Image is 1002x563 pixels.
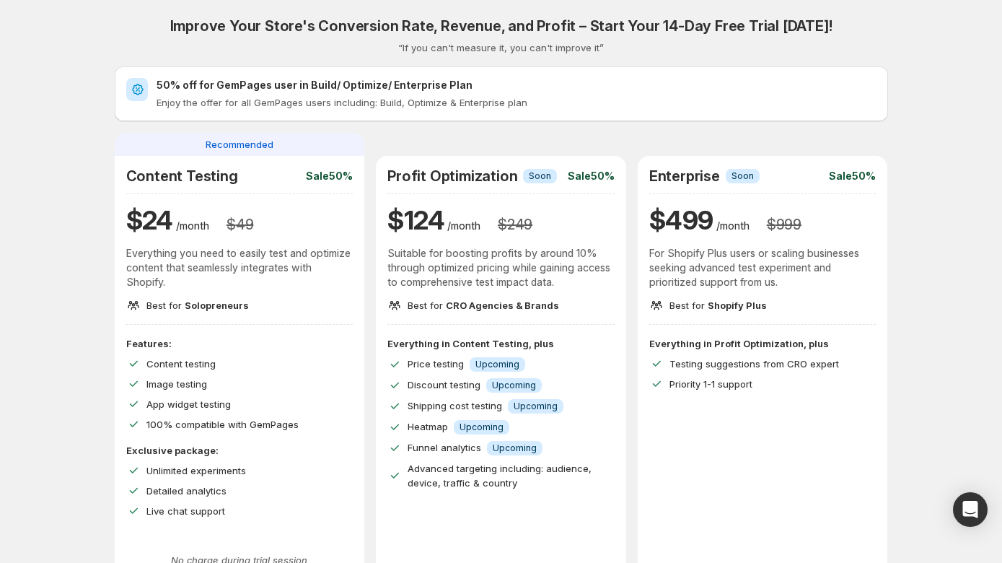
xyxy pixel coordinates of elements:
[206,137,273,152] span: Recommended
[514,401,558,412] span: Upcoming
[669,358,839,370] span: Testing suggestions from CRO expert
[767,216,801,233] h3: $ 999
[669,298,767,313] p: Best for
[649,336,876,351] p: Everything in Profit Optimization, plus
[408,421,448,432] span: Heatmap
[649,167,720,185] h2: Enterprise
[568,169,615,183] p: Sale 50%
[387,203,444,237] h1: $ 124
[408,400,502,411] span: Shipping cost testing
[146,485,227,497] span: Detailed analytics
[387,246,615,289] p: Suitable for boosting profits by around 10% through optimized pricing while gaining access to com...
[408,358,464,370] span: Price testing
[475,359,519,370] span: Upcoming
[227,216,253,233] h3: $ 49
[649,203,713,237] h1: $ 499
[408,379,480,390] span: Discount testing
[493,442,537,454] span: Upcoming
[146,505,225,517] span: Live chat support
[306,169,353,183] p: Sale 50%
[146,298,249,313] p: Best for
[498,216,532,233] h3: $ 249
[170,17,832,35] h2: Improve Your Store's Conversion Rate, Revenue, and Profit – Start Your 14-Day Free Trial [DATE]!
[669,378,752,390] span: Priority 1-1 support
[408,298,559,313] p: Best for
[157,95,876,110] p: Enjoy the offer for all GemPages users including: Build, Optimize & Enterprise plan
[387,336,615,351] p: Everything in Content Testing, plus
[146,358,216,370] span: Content testing
[708,300,767,311] span: Shopify Plus
[460,422,504,433] span: Upcoming
[731,170,754,182] span: Soon
[953,492,988,527] div: Open Intercom Messenger
[146,398,231,410] span: App widget testing
[126,203,173,237] h1: $ 24
[408,463,592,489] span: Advanced targeting including: audience, device, traffic & country
[146,419,299,430] span: 100% compatible with GemPages
[649,246,876,289] p: For Shopify Plus users or scaling businesses seeking advanced test experiment and prioritized sup...
[126,443,353,458] p: Exclusive package:
[398,40,604,55] p: “If you can't measure it, you can't improve it”
[716,219,750,233] p: /month
[146,378,207,390] span: Image testing
[157,78,876,92] h2: 50% off for GemPages user in Build/ Optimize/ Enterprise Plan
[126,167,238,185] h2: Content Testing
[408,442,481,453] span: Funnel analytics
[829,169,876,183] p: Sale 50%
[492,380,536,391] span: Upcoming
[446,300,559,311] span: CRO Agencies & Brands
[185,300,249,311] span: Solopreneurs
[447,219,480,233] p: /month
[176,219,209,233] p: /month
[146,465,246,476] span: Unlimited experiments
[529,170,551,182] span: Soon
[387,167,517,185] h2: Profit Optimization
[126,246,353,289] p: Everything you need to easily test and optimize content that seamlessly integrates with Shopify.
[126,336,353,351] p: Features:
